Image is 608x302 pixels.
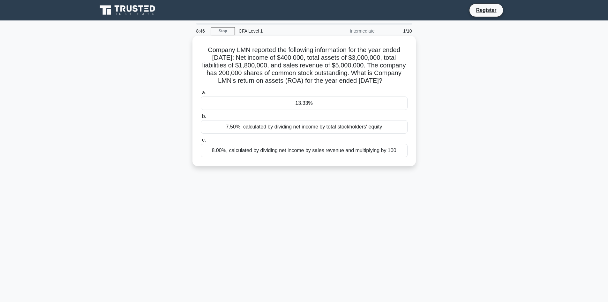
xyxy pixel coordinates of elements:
div: 7.50%, calculated by dividing net income by total stockholders' equity [201,120,408,134]
div: 1/10 [379,25,416,37]
div: CFA Level 1 [235,25,323,37]
a: Register [472,6,500,14]
span: a. [202,90,206,95]
a: Stop [211,27,235,35]
h5: Company LMN reported the following information for the year ended [DATE]: Net income of $400,000,... [200,46,408,85]
span: b. [202,113,206,119]
div: 8.00%, calculated by dividing net income by sales revenue and multiplying by 100 [201,144,408,157]
div: Intermediate [323,25,379,37]
div: 13.33% [201,97,408,110]
span: c. [202,137,206,143]
div: 8:46 [192,25,211,37]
